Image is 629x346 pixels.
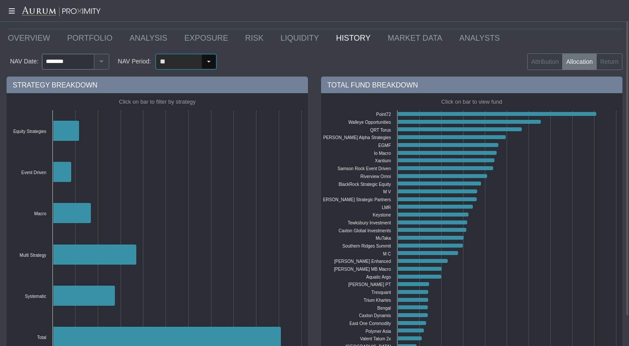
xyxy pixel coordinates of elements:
[359,313,391,318] text: Caxton Dynamis
[22,7,100,17] img: Aurum-Proximity%20white.svg
[364,298,391,303] text: Trium Khartes
[378,143,391,148] text: EGMF
[34,211,46,216] text: Macro
[334,259,391,264] text: [PERSON_NAME] Enhanced
[360,174,391,179] text: Riverview Omni
[322,135,391,140] text: [PERSON_NAME] Alpha Strategies
[1,29,61,47] a: OVERVIEW
[596,53,622,70] label: Return
[7,77,308,93] div: STRATEGY BREAKDOWN
[348,282,391,287] text: [PERSON_NAME] PT
[319,197,391,202] text: [PERSON_NAME] Strategic Partners
[383,189,391,194] text: M V
[201,54,216,69] div: Select
[348,220,391,225] text: Tewksbury Investment
[25,294,46,299] text: Systematic
[375,158,391,163] text: Xantium
[376,236,391,241] text: MuTaka
[366,329,391,334] text: Polymer Asia
[349,321,391,326] text: East One Commodity
[381,29,453,47] a: MARKET DATA
[238,29,274,47] a: RISK
[334,267,391,272] text: [PERSON_NAME] MB Macro
[373,213,391,217] text: Keystone
[342,244,391,248] text: Southern Ridges Summit
[453,29,511,47] a: ANALYSTS
[382,205,391,210] text: LMR
[13,129,46,134] text: Equity Strategies
[349,120,391,125] text: Walleye Opportunities
[360,336,391,341] text: Valent Tatum 2x
[338,166,391,171] text: Samson Rock Event Driven
[339,228,391,233] text: Caxton Global Investments
[377,306,391,311] text: Bengal
[118,54,151,70] div: NAV Period:
[366,275,391,280] text: Aquatic Argo
[321,77,622,93] div: TOTAL FUND BREAKDOWN
[37,335,46,340] text: Total
[119,98,196,105] text: Click on bar to filter by strategy
[329,29,381,47] a: HISTORY
[61,29,123,47] a: PORTFOLIO
[370,128,391,133] text: QRT Torus
[371,290,391,295] text: Trexquant
[339,182,391,187] text: BlackRock Strategic Equity
[376,112,391,117] text: Point72
[123,29,178,47] a: ANALYSIS
[374,151,391,156] text: Io Macro
[562,53,597,70] label: Allocation
[383,252,391,256] text: M C
[20,253,46,258] text: Multi Strategy
[274,29,329,47] a: LIQUIDITY
[441,98,502,105] text: Click on bar to view fund
[178,29,238,47] a: EXPOSURE
[21,170,46,175] text: Event Driven
[527,53,563,70] label: Attribution
[7,54,42,70] div: NAV Date:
